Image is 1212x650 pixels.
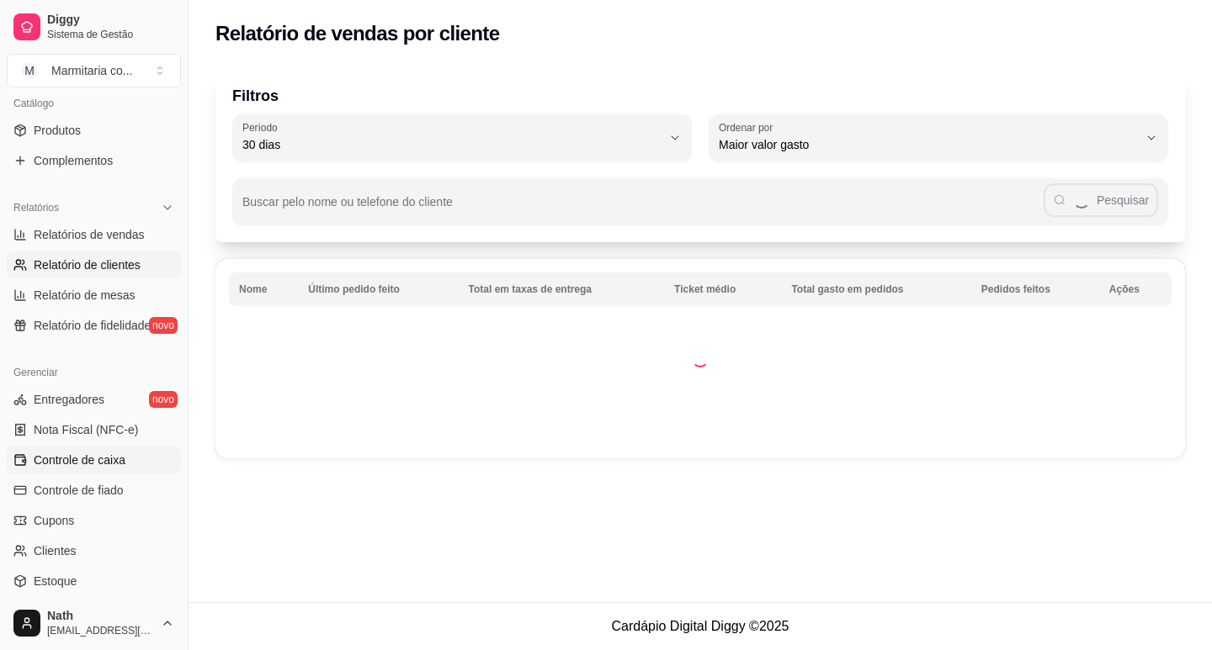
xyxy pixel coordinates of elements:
[215,20,500,47] h2: Relatório de vendas por cliente
[242,200,1044,217] input: Buscar pelo nome ou telefone do cliente
[34,421,138,438] span: Nota Fiscal (NFC-e)
[7,386,181,413] a: Entregadoresnovo
[7,147,181,174] a: Complementos
[7,537,181,564] a: Clientes
[242,136,662,153] span: 30 dias
[7,251,181,278] a: Relatório de clientes
[7,117,181,144] a: Produtos
[34,512,74,529] span: Cupons
[34,122,81,139] span: Produtos
[7,282,181,309] a: Relatório de mesas
[34,573,77,589] span: Estoque
[7,90,181,117] div: Catálogo
[7,507,181,534] a: Cupons
[7,447,181,473] a: Controle de caixa
[242,120,283,135] label: Período
[7,416,181,443] a: Nota Fiscal (NFC-e)
[7,359,181,386] div: Gerenciar
[709,114,1168,161] button: Ordenar porMaior valor gasto
[34,391,104,408] span: Entregadores
[21,62,38,79] span: M
[13,201,59,214] span: Relatórios
[34,287,136,304] span: Relatório de mesas
[47,609,154,624] span: Nath
[34,452,125,468] span: Controle de caixa
[692,351,709,367] div: Loading
[232,114,692,161] button: Período30 dias
[34,542,77,559] span: Clientes
[34,152,113,169] span: Complementos
[7,221,181,248] a: Relatórios de vendas
[7,603,181,643] button: Nath[EMAIL_ADDRESS][DOMAIN_NAME]
[47,624,154,637] span: [EMAIL_ADDRESS][DOMAIN_NAME]
[51,62,132,79] div: Marmitaria co ...
[7,312,181,339] a: Relatório de fidelidadenovo
[719,136,1138,153] span: Maior valor gasto
[34,482,124,499] span: Controle de fiado
[719,120,779,135] label: Ordenar por
[189,602,1212,650] footer: Cardápio Digital Diggy © 2025
[34,256,141,273] span: Relatório de clientes
[34,226,145,243] span: Relatórios de vendas
[7,54,181,87] button: Select a team
[34,317,151,334] span: Relatório de fidelidade
[47,13,174,28] span: Diggy
[7,568,181,595] a: Estoque
[7,7,181,47] a: DiggySistema de Gestão
[47,28,174,41] span: Sistema de Gestão
[232,84,1168,108] p: Filtros
[7,477,181,504] a: Controle de fiado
